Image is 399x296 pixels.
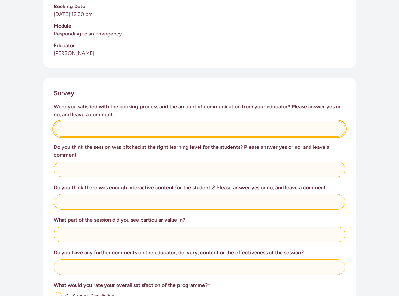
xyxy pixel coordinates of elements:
h2: Survey [54,89,74,98]
h3: What would you rate your overall satisfaction of the programme? [54,281,345,289]
p: Responding to an Emergency [54,30,345,38]
h3: Booking Date [54,3,345,10]
p: [PERSON_NAME] [54,49,345,57]
h3: Module [54,22,345,30]
h3: Do you have any further comments on the educator, delivery, content or the effectiveness of the s... [54,249,345,257]
p: [DATE] 12:30 pm [54,10,345,18]
h3: Do you think there was enough interactive content for the students? Please answer yes or no, and ... [54,184,345,191]
h3: Were you satisfied with the booking process and the amount of communication from your educator? P... [54,103,345,119]
h3: What part of the session did you see particular value in? [54,216,345,224]
h3: Do you think the session was pitched at the right learning level for the students? Please answer ... [54,143,345,159]
h3: Educator [54,42,345,49]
